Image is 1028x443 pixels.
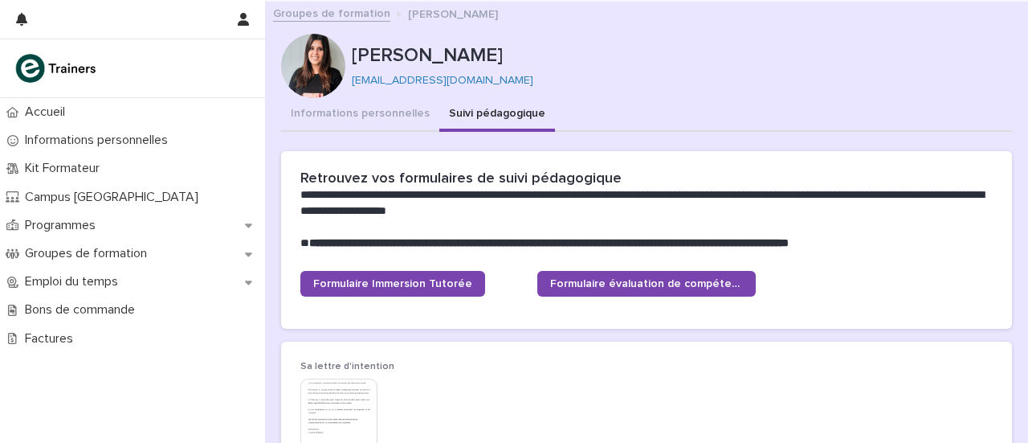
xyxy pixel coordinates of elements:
p: Factures [18,331,86,347]
button: Suivi pédagogique [439,98,555,132]
p: Accueil [18,105,78,120]
span: Formulaire évaluation de compétences [550,278,742,289]
a: Formulaire évaluation de compétences [537,271,755,297]
p: Emploi du temps [18,274,131,289]
p: Programmes [18,218,108,233]
p: [PERSON_NAME] [352,44,1006,68]
p: Informations personnelles [18,133,181,148]
p: Groupes de formation [18,246,160,261]
img: K0CqGN7SDeD6s4JG8KQk [13,52,101,84]
a: [EMAIL_ADDRESS][DOMAIN_NAME] [352,75,533,86]
span: Sa lettre d'intention [300,362,394,371]
p: Kit Formateur [18,161,112,176]
button: Informations personnelles [281,98,439,132]
p: Bons de commande [18,302,148,318]
h2: Retrouvez vos formulaires de suivi pédagogique [300,170,622,188]
a: Groupes de formation [273,3,390,22]
p: Campus [GEOGRAPHIC_DATA] [18,190,211,205]
a: Formulaire Immersion Tutorée [300,271,485,297]
span: Formulaire Immersion Tutorée [313,278,472,289]
p: [PERSON_NAME] [408,4,498,22]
